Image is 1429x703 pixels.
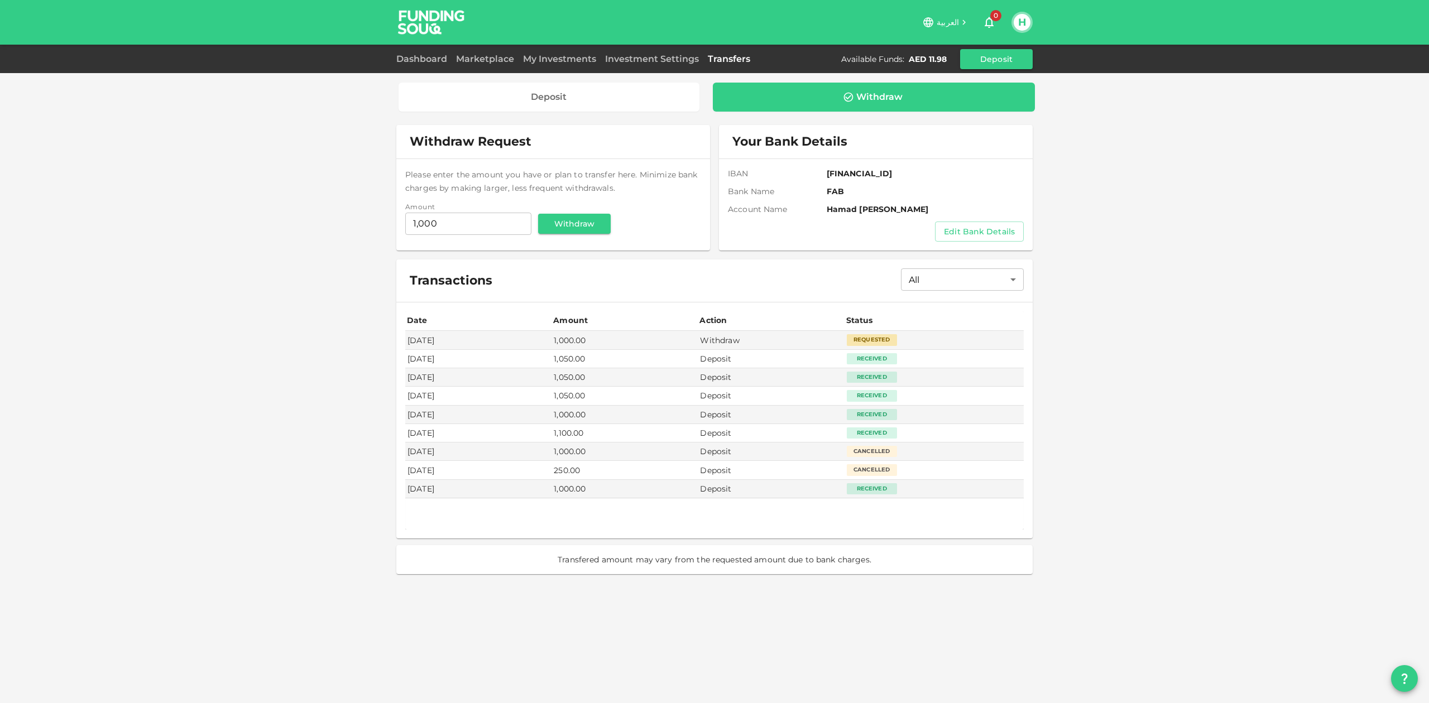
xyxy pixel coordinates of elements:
td: Deposit [698,461,844,479]
div: Received [847,353,897,364]
td: 1,050.00 [552,368,698,387]
a: Deposit [399,83,699,112]
td: 1,100.00 [552,424,698,442]
span: Amount [405,203,435,211]
div: Amount [553,314,588,327]
div: Received [847,483,897,494]
td: [DATE] [405,350,552,368]
span: [FINANCIAL_ID] [827,168,1024,179]
td: Deposit [698,350,844,368]
span: Bank Name [728,186,827,197]
span: Withdraw Request [410,134,531,150]
td: [DATE] [405,442,552,461]
td: 1,050.00 [552,387,698,405]
td: Deposit [698,480,844,498]
td: [DATE] [405,480,552,498]
div: AED 11.98 [909,54,947,65]
td: Withdraw [698,331,844,349]
td: [DATE] [405,331,552,349]
span: Account name [728,204,827,215]
a: My Investments [519,54,601,64]
div: Available Funds : [841,54,904,65]
div: Received [847,409,897,420]
a: Withdraw [713,83,1035,112]
button: Deposit [960,49,1033,69]
span: Transactions [410,273,492,288]
div: All [901,268,1024,291]
td: Deposit [698,406,844,424]
td: 250.00 [552,461,698,479]
span: Transfered amount may vary from the requested amount due to bank charges. [558,554,871,565]
td: 1,050.00 [552,350,698,368]
span: Your Bank Details [732,134,847,150]
a: Marketplace [452,54,519,64]
input: amount [405,213,531,235]
td: Deposit [698,368,844,387]
td: [DATE] [405,368,552,387]
span: Please enter the amount you have or plan to transfer here. Minimize bank charges by making larger... [405,170,697,193]
div: Cancelled [847,464,897,475]
td: 1,000.00 [552,442,698,461]
div: Received [847,372,897,383]
a: Transfers [703,54,755,64]
td: 1,000.00 [552,406,698,424]
button: question [1391,665,1418,692]
div: Status [846,314,874,327]
button: Edit Bank Details [935,222,1024,242]
div: Deposit [531,92,567,103]
a: Dashboard [396,54,452,64]
td: [DATE] [405,387,552,405]
button: 0 [978,11,1000,33]
td: Deposit [698,387,844,405]
button: H [1014,14,1030,31]
div: Withdraw [856,92,903,103]
div: Requested [847,334,897,345]
span: FAB [827,186,1024,197]
td: [DATE] [405,424,552,442]
span: IBAN [728,168,827,179]
a: Investment Settings [601,54,703,64]
div: Received [847,390,897,401]
td: Deposit [698,424,844,442]
td: [DATE] [405,461,552,479]
td: Deposit [698,442,844,461]
span: Hamad [PERSON_NAME] [827,204,1024,215]
td: 1,000.00 [552,480,698,498]
td: [DATE] [405,406,552,424]
td: 1,000.00 [552,331,698,349]
div: Cancelled [847,446,897,457]
div: Received [847,427,897,439]
span: العربية [937,17,959,27]
button: Withdraw [538,214,611,234]
div: Date [407,314,429,327]
div: Action [699,314,727,327]
span: 0 [990,10,1001,21]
